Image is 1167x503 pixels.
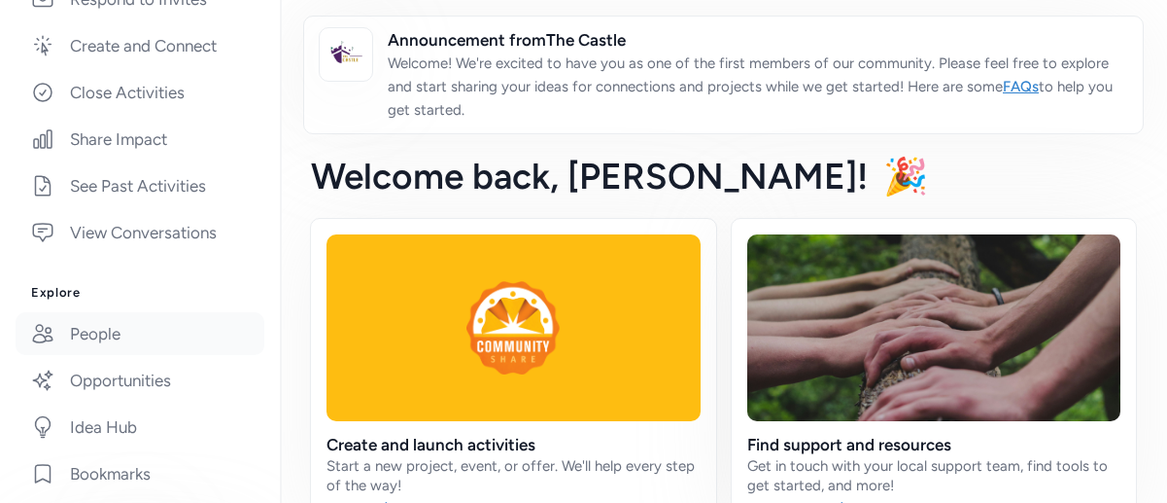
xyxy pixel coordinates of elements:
[16,71,264,114] a: Close Activities
[16,24,264,67] a: Create and Connect
[16,359,264,402] a: Opportunities
[311,155,868,198] span: Welcome back , [PERSON_NAME]!
[16,211,264,254] a: View Conversations
[883,155,928,198] span: 🎉
[16,312,264,355] a: People
[388,28,1127,52] span: Announcement from The Castle
[16,406,264,449] a: Idea Hub
[325,33,367,76] img: logo
[31,285,249,301] h3: Explore
[16,452,264,495] a: Bookmarks
[16,164,264,207] a: See Past Activities
[16,118,264,161] a: Share Impact
[1003,78,1039,95] a: FAQs
[388,52,1127,122] p: Welcome! We're excited to have you as one of the first members of our community. Please feel free...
